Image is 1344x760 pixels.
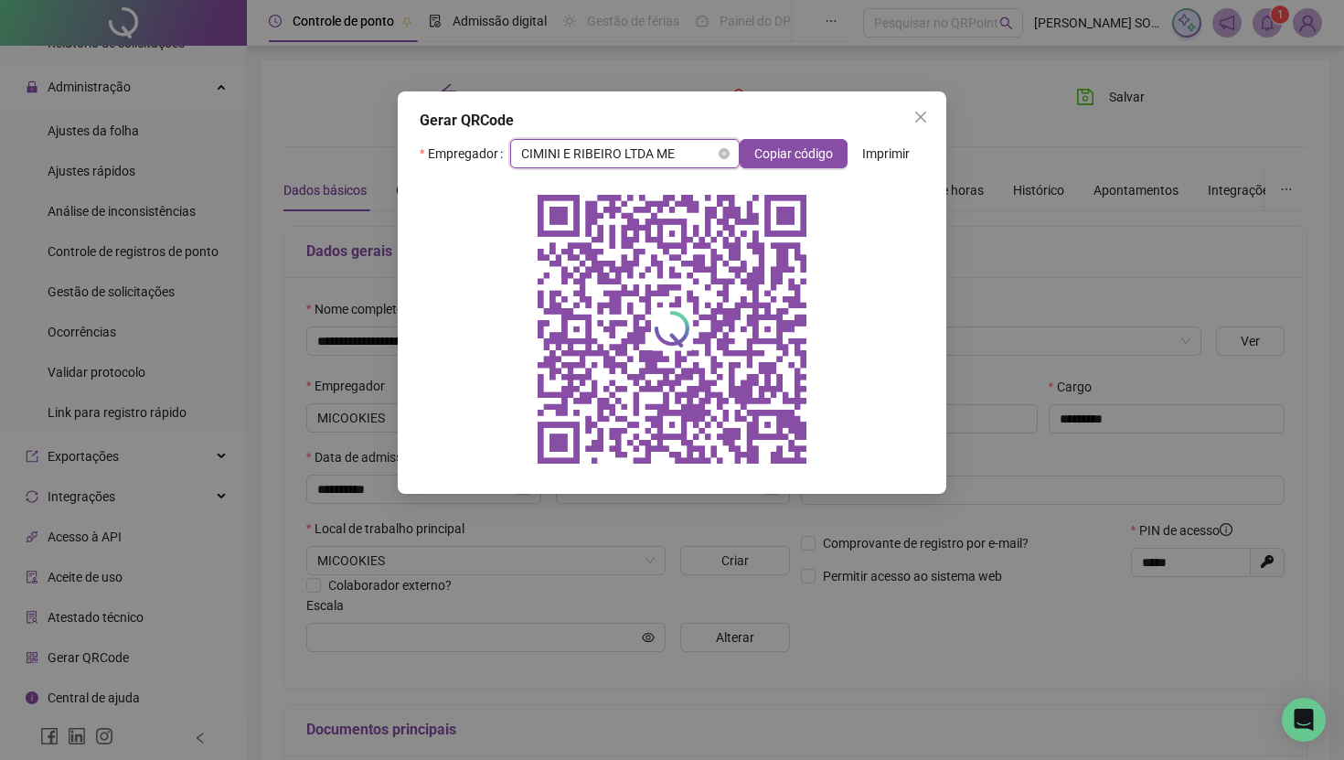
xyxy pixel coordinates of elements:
button: Copiar código [740,139,848,168]
button: Close [906,102,935,132]
img: qrcode do empregador [526,183,818,476]
label: Empregador [420,139,510,168]
div: Gerar QRCode [420,110,924,132]
button: Imprimir [848,139,924,168]
span: CIMINI E RIBEIRO LTDA ME [521,140,729,167]
div: Open Intercom Messenger [1282,698,1326,742]
span: Imprimir [862,144,910,164]
span: close [913,110,928,124]
span: Copiar código [754,144,833,164]
span: close-circle [719,148,730,159]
